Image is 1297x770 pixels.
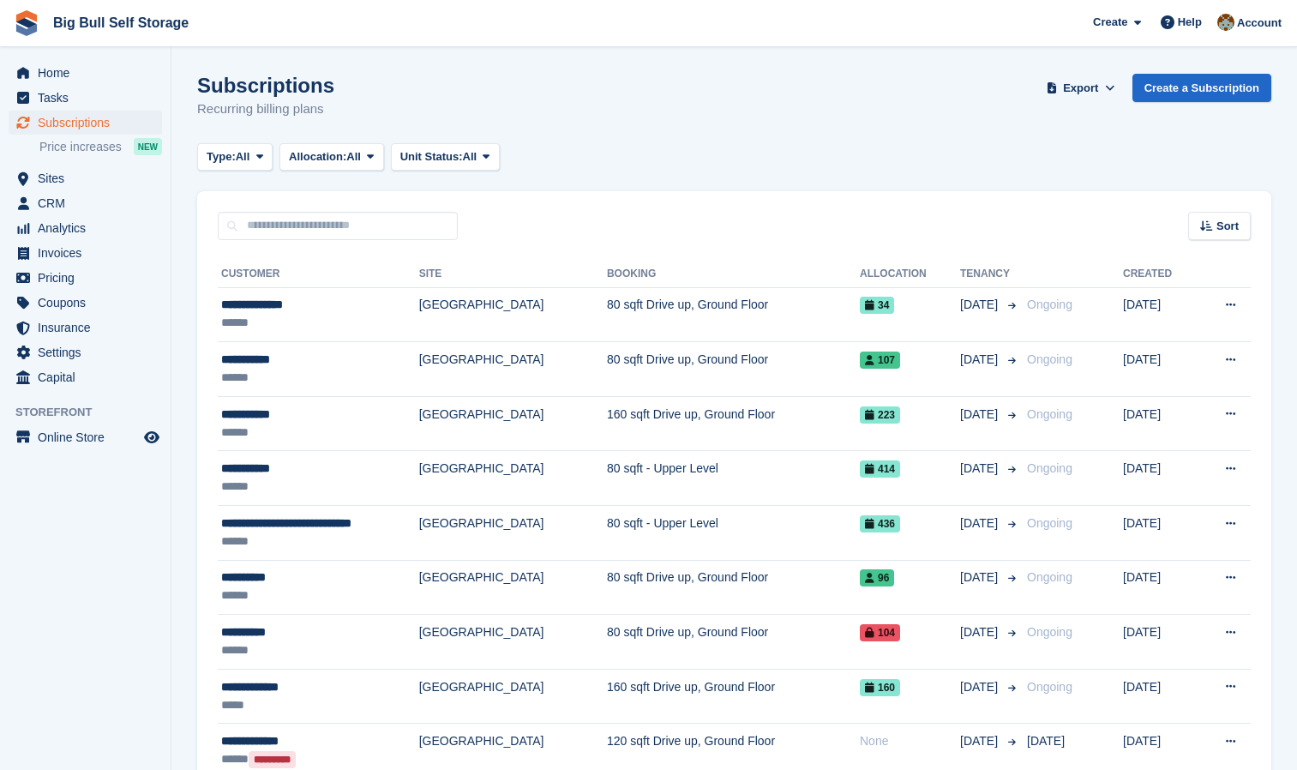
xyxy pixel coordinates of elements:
a: menu [9,291,162,315]
img: Mike Llewellen Palmer [1217,14,1234,31]
span: Pricing [38,266,141,290]
td: 80 sqft Drive up, Ground Floor [607,560,860,615]
th: Tenancy [960,261,1020,288]
span: 96 [860,569,894,587]
td: [DATE] [1123,451,1197,506]
span: CRM [38,191,141,215]
span: Subscriptions [38,111,141,135]
span: 160 [860,679,900,696]
a: menu [9,316,162,340]
span: Sites [38,166,141,190]
td: [GEOGRAPHIC_DATA] [419,287,607,342]
div: NEW [134,138,162,155]
span: Ongoing [1027,680,1072,694]
td: [GEOGRAPHIC_DATA] [419,560,607,615]
span: Capital [38,365,141,389]
span: [DATE] [960,460,1001,478]
span: Help [1178,14,1202,31]
span: Export [1063,80,1098,97]
button: Export [1043,74,1119,102]
td: [GEOGRAPHIC_DATA] [419,669,607,724]
td: [GEOGRAPHIC_DATA] [419,342,607,397]
span: Online Store [38,425,141,449]
a: menu [9,241,162,265]
span: Ongoing [1027,352,1072,366]
span: Ongoing [1027,407,1072,421]
a: menu [9,61,162,85]
th: Created [1123,261,1197,288]
span: Invoices [38,241,141,265]
span: Ongoing [1027,516,1072,530]
button: Type: All [197,143,273,171]
span: 223 [860,406,900,424]
span: Insurance [38,316,141,340]
h1: Subscriptions [197,74,334,97]
span: Ongoing [1027,298,1072,311]
td: 80 sqft Drive up, Ground Floor [607,615,860,670]
span: Tasks [38,86,141,110]
span: Price increases [39,139,122,155]
span: [DATE] [960,678,1001,696]
th: Allocation [860,261,960,288]
td: [DATE] [1123,287,1197,342]
img: stora-icon-8386f47178a22dfd0bd8f6a31ec36ba5ce8667c1dd55bd0f319d3a0aa187defe.svg [14,10,39,36]
a: menu [9,86,162,110]
span: [DATE] [960,514,1001,532]
td: [GEOGRAPHIC_DATA] [419,615,607,670]
span: All [463,148,477,165]
a: Price increases NEW [39,137,162,156]
span: Account [1237,15,1282,32]
span: Unit Status: [400,148,463,165]
span: Ongoing [1027,625,1072,639]
span: Home [38,61,141,85]
th: Site [419,261,607,288]
span: Ongoing [1027,570,1072,584]
span: Allocation: [289,148,346,165]
th: Booking [607,261,860,288]
span: 104 [860,624,900,641]
a: menu [9,340,162,364]
span: 34 [860,297,894,314]
a: Create a Subscription [1132,74,1271,102]
span: 414 [860,460,900,478]
span: Settings [38,340,141,364]
a: menu [9,425,162,449]
span: [DATE] [960,732,1001,750]
td: [DATE] [1123,669,1197,724]
td: 80 sqft Drive up, Ground Floor [607,287,860,342]
span: [DATE] [960,406,1001,424]
th: Customer [218,261,419,288]
span: Type: [207,148,236,165]
td: [GEOGRAPHIC_DATA] [419,451,607,506]
td: [GEOGRAPHIC_DATA] [419,396,607,451]
td: 160 sqft Drive up, Ground Floor [607,669,860,724]
a: menu [9,166,162,190]
a: menu [9,365,162,389]
a: menu [9,216,162,240]
td: 80 sqft - Upper Level [607,506,860,561]
td: [DATE] [1123,560,1197,615]
span: [DATE] [960,296,1001,314]
td: 160 sqft Drive up, Ground Floor [607,396,860,451]
span: Analytics [38,216,141,240]
span: 436 [860,515,900,532]
span: Coupons [38,291,141,315]
a: Big Bull Self Storage [46,9,195,37]
span: Create [1093,14,1127,31]
span: Sort [1216,218,1239,235]
td: [DATE] [1123,506,1197,561]
td: [DATE] [1123,396,1197,451]
span: [DATE] [960,351,1001,369]
td: 80 sqft - Upper Level [607,451,860,506]
span: All [236,148,250,165]
span: 107 [860,352,900,369]
td: [DATE] [1123,342,1197,397]
div: None [860,732,960,750]
p: Recurring billing plans [197,99,334,119]
span: [DATE] [960,623,1001,641]
a: menu [9,111,162,135]
span: Storefront [15,404,171,421]
td: [DATE] [1123,615,1197,670]
button: Unit Status: All [391,143,500,171]
a: menu [9,266,162,290]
